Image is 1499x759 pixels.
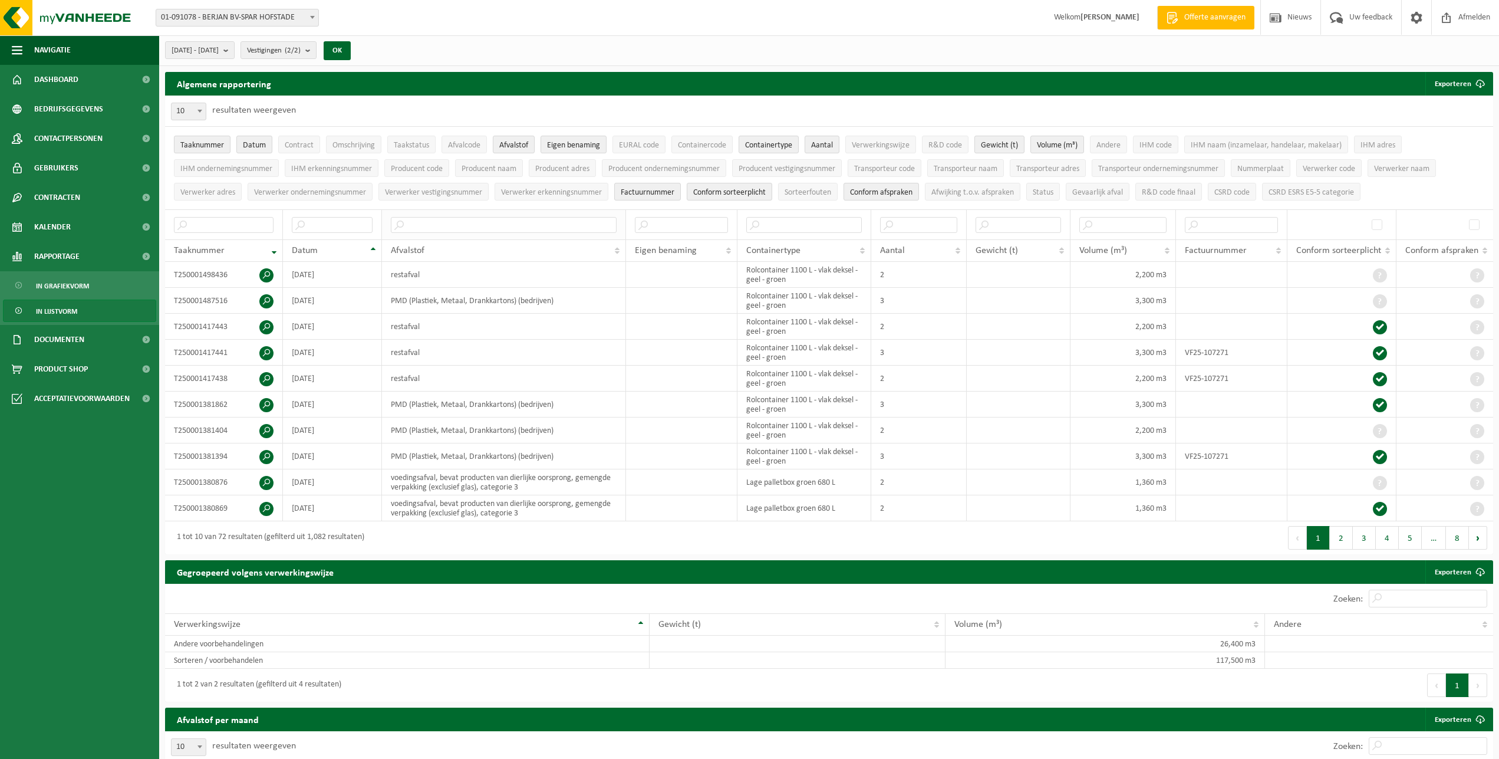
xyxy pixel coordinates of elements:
td: 3 [871,340,967,366]
button: Verwerker vestigingsnummerVerwerker vestigingsnummer: Activate to sort [378,183,489,201]
button: NummerplaatNummerplaat: Activate to sort [1231,159,1290,177]
td: PMD (Plastiek, Metaal, Drankkartons) (bedrijven) [382,418,626,443]
button: Volume (m³)Volume (m³): Activate to sort [1030,136,1084,153]
button: Conform sorteerplicht : Activate to sort [687,183,772,201]
button: CSRD ESRS E5-5 categorieCSRD ESRS E5-5 categorie: Activate to sort [1262,183,1360,201]
count: (2/2) [285,47,301,54]
a: Exporteren [1425,708,1492,731]
span: Conform sorteerplicht [693,188,766,197]
td: [DATE] [283,366,382,392]
button: StatusStatus: Activate to sort [1026,183,1060,201]
button: Producent adresProducent adres: Activate to sort [529,159,596,177]
button: IHM codeIHM code: Activate to sort [1133,136,1178,153]
span: Gevaarlijk afval [1072,188,1123,197]
td: Rolcontainer 1100 L - vlak deksel - geel - groen [737,262,871,288]
button: AndereAndere: Activate to sort [1090,136,1127,153]
span: Conform afspraken [850,188,912,197]
span: Conform afspraken [1405,246,1478,255]
span: Verwerker naam [1374,165,1429,173]
span: Producent adres [535,165,589,173]
td: Rolcontainer 1100 L - vlak deksel - geel - groen [737,366,871,392]
button: Eigen benamingEigen benaming: Activate to sort [541,136,607,153]
td: Rolcontainer 1100 L - vlak deksel - geel - groen [737,418,871,443]
td: 2,200 m3 [1070,314,1176,340]
button: Producent ondernemingsnummerProducent ondernemingsnummer: Activate to sort [602,159,726,177]
span: Datum [243,141,266,150]
span: Producent ondernemingsnummer [608,165,720,173]
span: Datum [292,246,318,255]
td: [DATE] [283,340,382,366]
span: IHM adres [1360,141,1395,150]
td: restafval [382,314,626,340]
button: EURAL codeEURAL code: Activate to sort [612,136,666,153]
td: T250001487516 [165,288,283,314]
label: resultaten weergeven [212,106,296,115]
button: [DATE] - [DATE] [165,41,235,59]
div: 1 tot 10 van 72 resultaten (gefilterd uit 1,082 resultaten) [171,527,364,548]
td: VF25-107271 [1176,443,1287,469]
td: Rolcontainer 1100 L - vlak deksel - geel - groen [737,288,871,314]
span: Documenten [34,325,84,354]
span: Sorteerfouten [785,188,831,197]
span: Verwerker code [1303,165,1355,173]
button: Verwerker codeVerwerker code: Activate to sort [1296,159,1362,177]
span: 01-091078 - BERJAN BV-SPAR HOFSTADE [156,9,319,27]
span: Producent code [391,165,443,173]
td: Rolcontainer 1100 L - vlak deksel - geel - groen [737,314,871,340]
span: Andere [1274,620,1302,629]
button: 8 [1446,526,1469,550]
td: VF25-107271 [1176,340,1287,366]
button: Transporteur codeTransporteur code: Activate to sort [848,159,921,177]
td: [DATE] [283,392,382,418]
td: 3,300 m3 [1070,340,1176,366]
span: Conform sorteerplicht [1296,246,1381,255]
span: … [1422,526,1446,550]
td: 3 [871,392,967,418]
span: 01-091078 - BERJAN BV-SPAR HOFSTADE [156,9,318,26]
button: IHM erkenningsnummerIHM erkenningsnummer: Activate to sort [285,159,378,177]
td: 2 [871,262,967,288]
button: FactuurnummerFactuurnummer: Activate to sort [614,183,681,201]
span: R&D code [928,141,962,150]
button: AfvalstofAfvalstof: Activate to sort [493,136,535,153]
td: Lage palletbox groen 680 L [737,495,871,521]
span: IHM ondernemingsnummer [180,165,272,173]
td: 2 [871,314,967,340]
td: 2,200 m3 [1070,262,1176,288]
span: Afwijking t.o.v. afspraken [931,188,1014,197]
button: IHM naam (inzamelaar, handelaar, makelaar)IHM naam (inzamelaar, handelaar, makelaar): Activate to... [1184,136,1348,153]
span: Gebruikers [34,153,78,183]
span: Factuurnummer [1185,246,1247,255]
span: Taaknummer [174,246,225,255]
td: [DATE] [283,262,382,288]
td: T250001417443 [165,314,283,340]
button: VerwerkingswijzeVerwerkingswijze: Activate to sort [845,136,916,153]
button: Transporteur ondernemingsnummerTransporteur ondernemingsnummer : Activate to sort [1092,159,1225,177]
button: ContractContract: Activate to sort [278,136,320,153]
span: Dashboard [34,65,78,94]
span: Product Shop [34,354,88,384]
td: T250001417441 [165,340,283,366]
span: CSRD ESRS E5-5 categorie [1269,188,1354,197]
label: Zoeken: [1333,742,1363,751]
span: Verwerker erkenningsnummer [501,188,602,197]
span: Kalender [34,212,71,242]
span: R&D code finaal [1142,188,1195,197]
span: 10 [171,738,206,756]
button: AfvalcodeAfvalcode: Activate to sort [442,136,487,153]
span: Transporteur code [854,165,915,173]
span: Andere [1096,141,1121,150]
div: 1 tot 2 van 2 resultaten (gefilterd uit 4 resultaten) [171,675,341,696]
td: [DATE] [283,495,382,521]
td: Sorteren / voorbehandelen [165,652,650,669]
td: 2,200 m3 [1070,366,1176,392]
h2: Afvalstof per maand [165,708,271,731]
span: EURAL code [619,141,659,150]
button: Next [1469,526,1487,550]
td: T250001381862 [165,392,283,418]
button: Verwerker erkenningsnummerVerwerker erkenningsnummer: Activate to sort [495,183,608,201]
span: Afvalcode [448,141,480,150]
span: Factuurnummer [621,188,674,197]
button: Transporteur adresTransporteur adres: Activate to sort [1010,159,1086,177]
td: PMD (Plastiek, Metaal, Drankkartons) (bedrijven) [382,443,626,469]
